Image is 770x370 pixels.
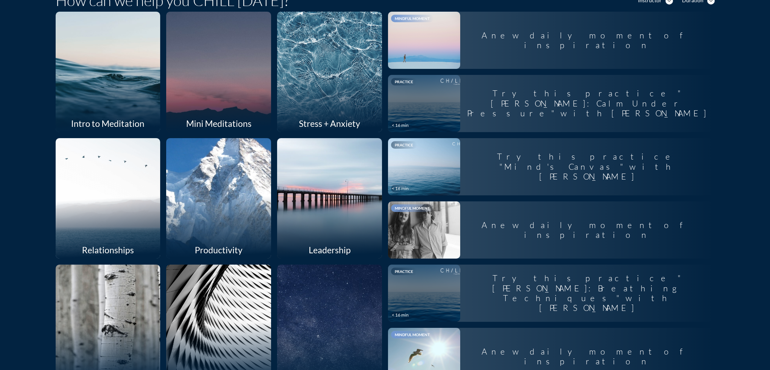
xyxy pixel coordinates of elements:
span: Mindful Moment [395,332,430,337]
div: Productivity [166,241,271,259]
div: Leadership [277,241,382,259]
div: Stress + Anxiety [277,115,382,132]
div: A new daily moment of inspiration [460,24,715,56]
div: Mini Meditations [166,115,271,132]
div: < 16 min [392,186,409,191]
span: Practice [395,79,413,84]
div: Try this practice "[PERSON_NAME]: Calm Under Pressure" with [PERSON_NAME] [460,82,715,124]
span: Mindful Moment [395,206,430,210]
div: Intro to Meditation [56,115,161,132]
span: Practice [395,269,413,274]
div: < 16 min [392,123,409,128]
div: Try this practice "Mind's Canvas" with [PERSON_NAME] [460,146,715,187]
div: Try this practice "[PERSON_NAME]: Breathing Techniques" with [PERSON_NAME] [460,267,715,319]
div: A new daily moment of inspiration [460,214,715,246]
span: Mindful Moment [395,16,430,21]
div: < 16 min [392,312,409,318]
div: Relationships [56,241,161,259]
span: Practice [395,143,413,147]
